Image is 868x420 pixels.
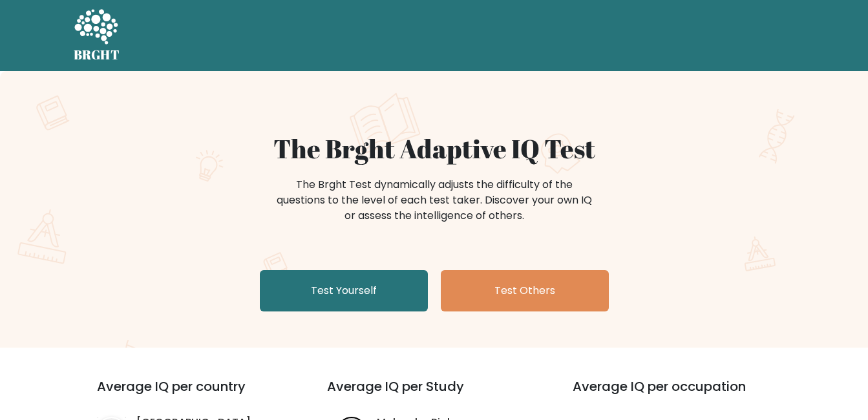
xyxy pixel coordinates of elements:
[97,379,281,410] h3: Average IQ per country
[573,379,787,410] h3: Average IQ per occupation
[441,270,609,311] a: Test Others
[74,47,120,63] h5: BRGHT
[327,379,542,410] h3: Average IQ per Study
[260,270,428,311] a: Test Yourself
[273,177,596,224] div: The Brght Test dynamically adjusts the difficulty of the questions to the level of each test take...
[74,5,120,66] a: BRGHT
[119,133,750,164] h1: The Brght Adaptive IQ Test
